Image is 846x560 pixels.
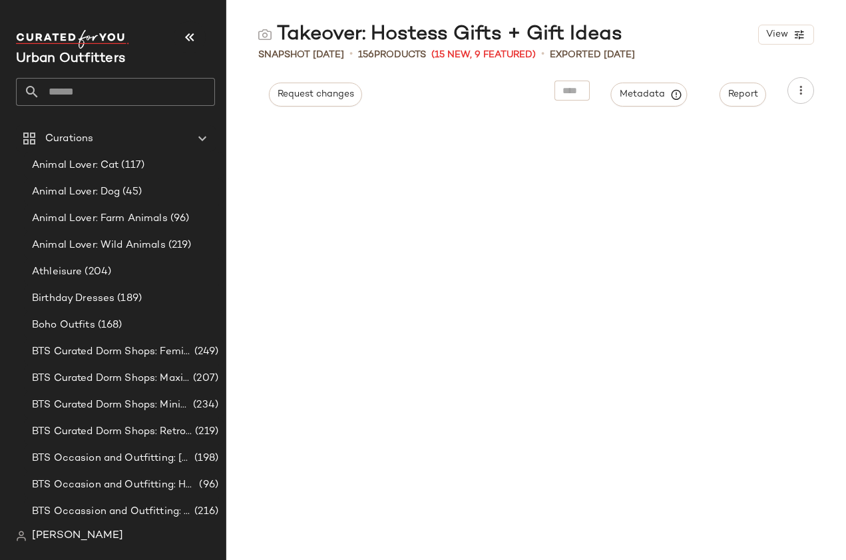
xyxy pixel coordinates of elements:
[118,158,144,173] span: (117)
[82,264,111,280] span: (204)
[258,48,344,62] span: Snapshot [DATE]
[619,89,680,101] span: Metadata
[32,398,190,413] span: BTS Curated Dorm Shops: Minimalist
[269,83,362,107] button: Request changes
[720,83,766,107] button: Report
[16,531,27,541] img: svg%3e
[611,83,688,107] button: Metadata
[16,30,129,49] img: cfy_white_logo.C9jOOHJF.svg
[32,238,166,253] span: Animal Lover: Wild Animals
[32,371,190,386] span: BTS Curated Dorm Shops: Maximalist
[32,344,192,360] span: BTS Curated Dorm Shops: Feminine
[45,131,93,146] span: Curations
[196,477,218,493] span: (96)
[114,291,142,306] span: (189)
[728,89,758,100] span: Report
[32,424,192,439] span: BTS Curated Dorm Shops: Retro+ Boho
[32,451,192,466] span: BTS Occasion and Outfitting: [PERSON_NAME] to Party
[120,184,142,200] span: (45)
[541,47,544,63] span: •
[190,398,218,413] span: (234)
[95,318,122,333] span: (168)
[32,158,118,173] span: Animal Lover: Cat
[32,211,168,226] span: Animal Lover: Farm Animals
[168,211,190,226] span: (96)
[32,318,95,333] span: Boho Outfits
[192,451,218,466] span: (198)
[166,238,192,253] span: (219)
[258,21,622,48] div: Takeover: Hostess Gifts + Gift Ideas
[358,48,426,62] div: Products
[190,371,218,386] span: (207)
[431,48,536,62] span: (15 New, 9 Featured)
[32,291,114,306] span: Birthday Dresses
[32,504,192,519] span: BTS Occassion and Outfitting: Campus Lounge
[32,528,123,544] span: [PERSON_NAME]
[192,344,218,360] span: (249)
[758,25,814,45] button: View
[550,48,635,62] p: Exported [DATE]
[16,52,125,66] span: Current Company Name
[192,504,218,519] span: (216)
[349,47,353,63] span: •
[32,184,120,200] span: Animal Lover: Dog
[765,29,788,40] span: View
[258,28,272,41] img: svg%3e
[192,424,218,439] span: (219)
[358,50,374,60] span: 156
[32,264,82,280] span: Athleisure
[277,89,354,100] span: Request changes
[32,477,196,493] span: BTS Occasion and Outfitting: Homecoming Dresses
